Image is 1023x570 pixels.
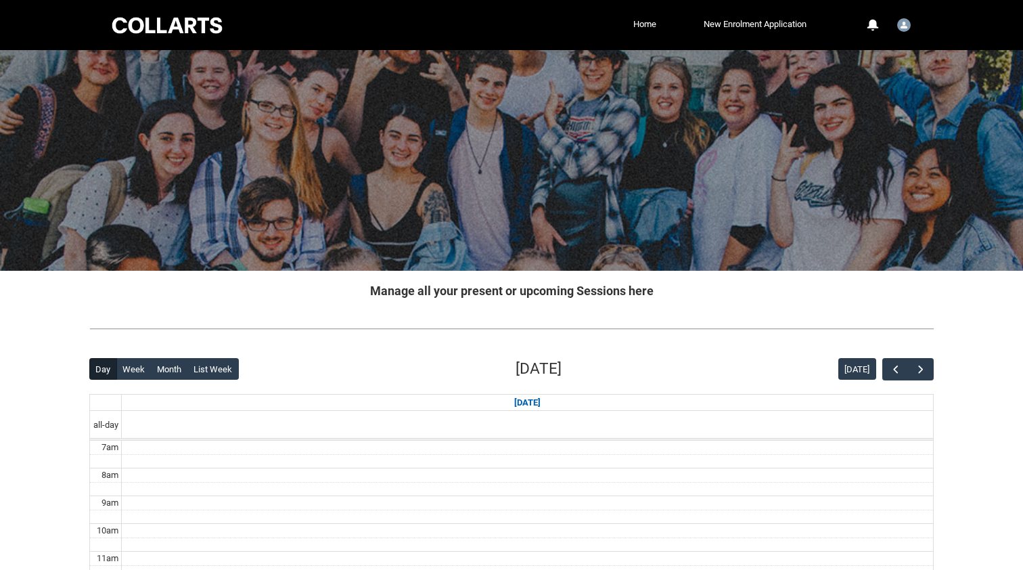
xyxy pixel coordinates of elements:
[94,552,121,565] div: 11am
[89,322,934,336] img: REDU_GREY_LINE
[838,358,876,380] button: [DATE]
[94,524,121,538] div: 10am
[894,13,914,35] button: User Profile Student.dlanghe.20253212
[882,358,908,380] button: Previous Day
[516,357,562,380] h2: [DATE]
[897,18,911,32] img: Student.dlanghe.20253212
[151,358,188,380] button: Month
[512,395,543,411] a: [DATE]
[630,14,660,35] a: Home
[99,496,121,510] div: 9am
[908,358,934,380] button: Next Day
[89,358,117,380] button: Day
[700,14,810,35] a: New Enrolment Application
[116,358,152,380] button: Week
[99,468,121,482] div: 8am
[187,358,239,380] button: List Week
[99,441,121,454] div: 7am
[89,282,934,300] h2: Manage all your present or upcoming Sessions here
[91,418,121,432] span: all-day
